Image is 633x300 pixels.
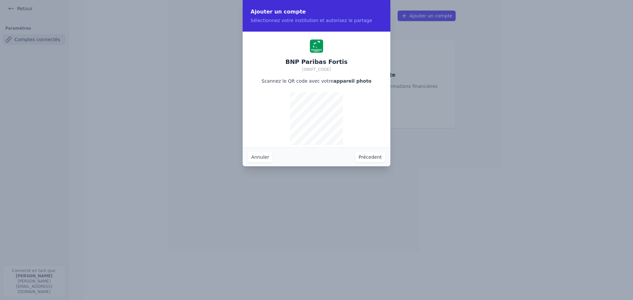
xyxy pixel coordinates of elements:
img: BNP Paribas Fortis [310,40,323,53]
h2: Ajouter un compte [251,8,382,16]
p: Scannez le QR code avec votre [261,78,371,84]
span: [SWIFT_CODE] [302,67,331,72]
button: Annuler [248,152,272,162]
button: Précedent [355,152,385,162]
p: Sélectionnez votre institution et autorisez le partage [251,17,382,24]
strong: appareil photo [333,78,372,84]
h2: BNP Paribas Fortis [286,58,347,66]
